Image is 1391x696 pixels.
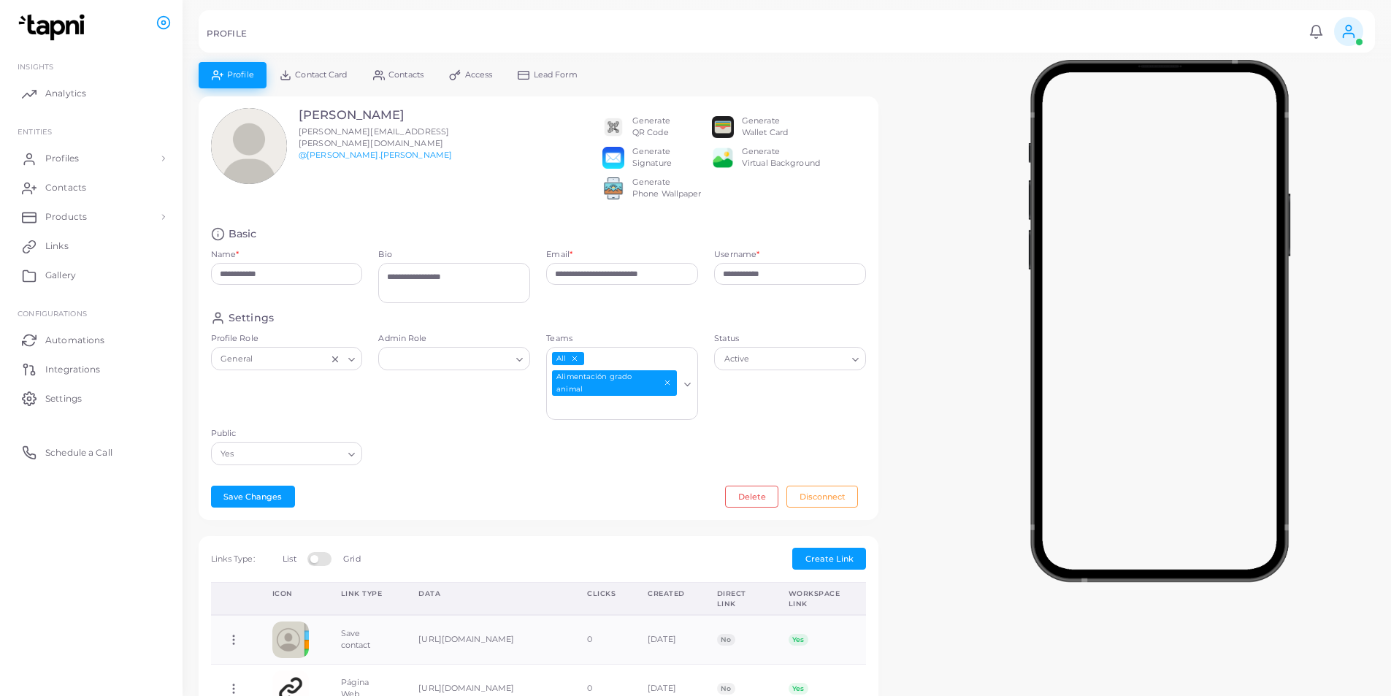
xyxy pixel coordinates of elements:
button: Clear Selected [330,353,340,365]
div: Workspace Link [789,589,850,608]
input: Search for option [753,351,846,367]
a: Links [11,232,172,261]
div: Icon [272,589,309,599]
input: Search for option [385,351,510,367]
label: List [283,554,296,565]
span: Integrations [45,363,100,376]
img: 522fc3d1c3555ff804a1a379a540d0107ed87845162a92721bf5e2ebbcc3ae6c.png [602,177,624,199]
img: email.png [602,147,624,169]
span: No [717,683,735,695]
span: Links [45,240,69,253]
span: Create Link [805,554,854,564]
td: Save contact [325,615,403,664]
a: Profiles [11,144,172,173]
span: Yes [219,447,237,462]
span: Gallery [45,269,76,282]
div: Search for option [714,347,866,370]
a: Automations [11,325,172,354]
button: Create Link [792,548,866,570]
span: Settings [45,392,82,405]
span: All [552,352,583,365]
label: Bio [378,249,530,261]
div: Search for option [378,347,530,370]
label: Grid [343,554,360,565]
span: Configurations [18,309,87,318]
input: Search for option [548,400,678,416]
input: Search for option [237,446,342,462]
span: Schedule a Call [45,446,112,459]
span: Profiles [45,152,79,165]
img: logo [13,14,94,41]
label: Public [211,428,363,440]
div: Created [648,589,685,599]
div: Link Type [341,589,387,599]
img: qr2.png [602,116,624,138]
button: Save Changes [211,486,295,508]
div: Generate Wallet Card [742,115,788,139]
a: Products [11,202,172,232]
span: Alimentación grado animal [552,370,677,397]
img: apple-wallet.png [712,116,734,138]
span: Contacts [45,181,86,194]
label: Teams [546,333,698,345]
span: Active [722,352,751,367]
label: Username [714,249,759,261]
td: [DATE] [632,615,701,664]
span: [PERSON_NAME][EMAIL_ADDRESS][PERSON_NAME][DOMAIN_NAME] [299,126,449,148]
label: Profile Role [211,333,363,345]
label: Name [211,249,240,261]
div: Data [418,589,555,599]
div: Generate Phone Wallpaper [632,177,702,200]
span: Yes [789,634,808,646]
h4: Settings [229,311,274,325]
div: Generate Signature [632,146,672,169]
div: Clicks [587,589,616,599]
span: Links Type: [211,554,255,564]
span: Contact Card [295,71,347,79]
a: Integrations [11,354,172,383]
h4: Basic [229,227,257,241]
div: Generate QR Code [632,115,670,139]
span: ENTITIES [18,127,52,136]
h3: [PERSON_NAME] [299,108,475,123]
a: Contacts [11,173,172,202]
td: 0 [571,615,632,664]
button: Deselect Alimentación grado animal [662,378,672,388]
a: Settings [11,383,172,413]
a: Analytics [11,79,172,108]
input: Search for option [256,351,327,367]
span: Lead Form [534,71,578,79]
label: Email [546,249,572,261]
img: e64e04433dee680bcc62d3a6779a8f701ecaf3be228fb80ea91b313d80e16e10.png [712,147,734,169]
div: Direct Link [717,589,756,608]
img: contactcard.png [272,622,309,658]
label: Admin Role [378,333,530,345]
a: Gallery [11,261,172,290]
th: Action [211,582,256,615]
span: General [219,352,255,367]
div: Search for option [211,347,363,370]
div: Search for option [546,347,698,420]
div: Search for option [211,442,363,465]
button: Delete [725,486,778,508]
label: Status [714,333,866,345]
span: Contacts [388,71,424,79]
span: Yes [789,683,808,695]
a: Schedule a Call [11,437,172,467]
span: INSIGHTS [18,62,53,71]
td: [URL][DOMAIN_NAME] [402,615,571,664]
a: @[PERSON_NAME].[PERSON_NAME] [299,150,452,160]
div: Generate Virtual Background [742,146,820,169]
span: No [717,634,735,646]
h5: PROFILE [207,28,247,39]
span: Access [465,71,493,79]
button: Deselect All [570,353,580,364]
span: Automations [45,334,104,347]
button: Disconnect [786,486,858,508]
span: Analytics [45,87,86,100]
span: Profile [227,71,254,79]
img: phone-mock.b55596b7.png [1028,60,1290,582]
span: Products [45,210,87,223]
